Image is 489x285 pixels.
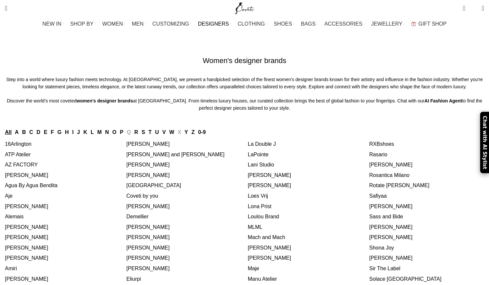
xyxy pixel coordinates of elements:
a: T [148,129,152,135]
span: ACCESSORIES [324,21,363,27]
a: ACCESSORIES [324,17,365,31]
span: SHOP BY [70,21,94,27]
span: MEN [132,21,144,27]
a: D [36,129,40,135]
strong: AI Fashion Agent [424,98,462,103]
a: Coveti by you [126,193,158,199]
a: Lani Studio [248,162,274,167]
a: Rasario [369,152,387,157]
a: Eliurpi [126,276,141,282]
a: O [112,129,116,135]
a: Maje [248,266,259,271]
a: Loulou Brand [248,214,279,219]
a: [PERSON_NAME] [5,255,48,261]
a: [GEOGRAPHIC_DATA] [126,183,181,188]
a: [PERSON_NAME] [248,255,291,261]
a: U [155,129,159,135]
a: G [57,129,61,135]
a: MLML [248,224,262,230]
a: Safiyaa [369,193,387,199]
a: B [22,129,26,135]
p: Discover the world’s most coveted at [GEOGRAPHIC_DATA]. From timeless luxury houses, our curated ... [5,97,484,112]
span: X [178,129,181,135]
a: SHOES [274,17,294,31]
span: CLOTHING [238,21,265,27]
span: WOMEN [102,21,123,27]
a: DESIGNERS [198,17,231,31]
a: [PERSON_NAME] [5,234,48,240]
a: Agua By Agua Bendita [5,183,57,188]
a: [PERSON_NAME] [369,255,412,261]
a: All [5,129,11,135]
a: Manu Atelier [248,276,277,282]
a: Mach and Mach [248,234,285,240]
a: JEWELLERY [371,17,405,31]
a: BAGS [301,17,318,31]
a: Aje [5,193,12,199]
a: [PERSON_NAME] [126,245,170,251]
a: P [120,129,123,135]
strong: women's designer brands [77,98,133,103]
a: Search [2,2,11,15]
a: [PERSON_NAME] [369,224,412,230]
a: R [134,129,138,135]
a: I [72,129,74,135]
a: 16Arlington [5,141,32,147]
a: LaPointe [248,152,269,157]
span: 0 [472,7,477,11]
a: N [105,129,109,135]
a: A [15,129,19,135]
a: [PERSON_NAME] [248,245,291,251]
span: 0 [463,3,468,8]
a: [PERSON_NAME] [248,172,291,178]
span: GIFT SHOP [418,21,447,27]
span: CUSTOMIZING [152,21,189,27]
a: [PERSON_NAME] [126,141,170,147]
h1: Women's designer brands [203,56,286,66]
a: C [29,129,33,135]
a: E [44,129,47,135]
a: [PERSON_NAME] [126,255,170,261]
a: [PERSON_NAME] [369,162,412,167]
a: [PERSON_NAME] [5,276,48,282]
a: Z [191,129,195,135]
span: DESIGNERS [198,21,229,27]
img: GiftBag [411,22,416,26]
a: [PERSON_NAME] [5,172,48,178]
a: [PERSON_NAME] [369,234,412,240]
a: AZ FACTORY [5,162,38,167]
a: [PERSON_NAME] [126,234,170,240]
a: Site logo [233,5,256,11]
a: Alemais [5,214,24,219]
a: H [65,129,69,135]
span: JEWELLERY [371,21,402,27]
a: [PERSON_NAME] [5,224,48,230]
a: Y [185,129,188,135]
a: Sass and Bide [369,214,403,219]
div: My Wishlist [470,2,477,15]
a: 0-9 [198,129,206,135]
a: Lona Prist [248,204,272,209]
a: Sir The Label [369,266,400,271]
a: [PERSON_NAME] [126,172,170,178]
a: NEW IN [42,17,64,31]
a: Rotate [PERSON_NAME] [369,183,429,188]
a: V [162,129,166,135]
a: [PERSON_NAME] [126,266,170,271]
a: RXBshoes [369,141,394,147]
a: F [51,129,54,135]
a: SHOP BY [70,17,96,31]
span: SHOES [274,21,292,27]
a: Loes Vrij [248,193,268,199]
a: [PERSON_NAME] [5,204,48,209]
p: Step into a world where luxury fashion meets technology. At [GEOGRAPHIC_DATA], we present a handp... [5,76,484,91]
span: Q [127,129,131,135]
a: CLOTHING [238,17,267,31]
a: 0 [459,2,468,15]
a: [PERSON_NAME] and [PERSON_NAME] [126,152,225,157]
div: Main navigation [2,17,487,31]
a: Rosantica Milano [369,172,410,178]
a: [PERSON_NAME] [126,162,170,167]
span: NEW IN [42,21,61,27]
